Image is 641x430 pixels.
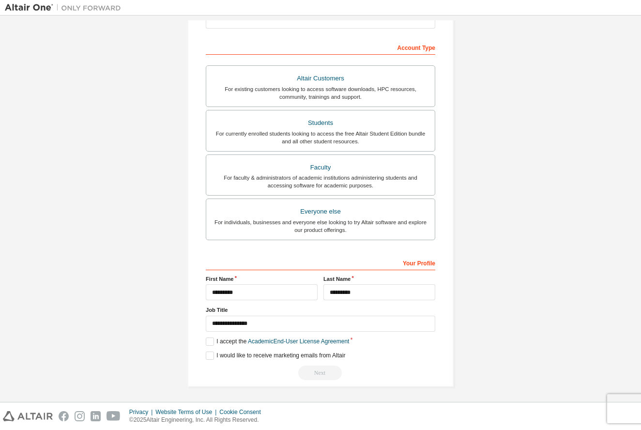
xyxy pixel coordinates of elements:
div: Website Terms of Use [155,408,219,416]
img: facebook.svg [59,411,69,421]
label: I accept the [206,338,349,346]
div: Privacy [129,408,155,416]
div: Account Type [206,39,435,55]
a: Academic End-User License Agreement [248,338,349,345]
img: linkedin.svg [91,411,101,421]
div: Email already exists [206,366,435,380]
label: I would like to receive marketing emails from Altair [206,352,345,360]
div: Everyone else [212,205,429,218]
div: Altair Customers [212,72,429,85]
div: For currently enrolled students looking to access the free Altair Student Edition bundle and all ... [212,130,429,145]
div: For faculty & administrators of academic institutions administering students and accessing softwa... [212,174,429,189]
p: © 2025 Altair Engineering, Inc. All Rights Reserved. [129,416,267,424]
div: For existing customers looking to access software downloads, HPC resources, community, trainings ... [212,85,429,101]
label: First Name [206,275,318,283]
div: Students [212,116,429,130]
div: Faculty [212,161,429,174]
label: Last Name [323,275,435,283]
div: For individuals, businesses and everyone else looking to try Altair software and explore our prod... [212,218,429,234]
img: altair_logo.svg [3,411,53,421]
img: youtube.svg [107,411,121,421]
img: Altair One [5,3,126,13]
img: instagram.svg [75,411,85,421]
div: Your Profile [206,255,435,270]
label: Job Title [206,306,435,314]
div: Cookie Consent [219,408,266,416]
